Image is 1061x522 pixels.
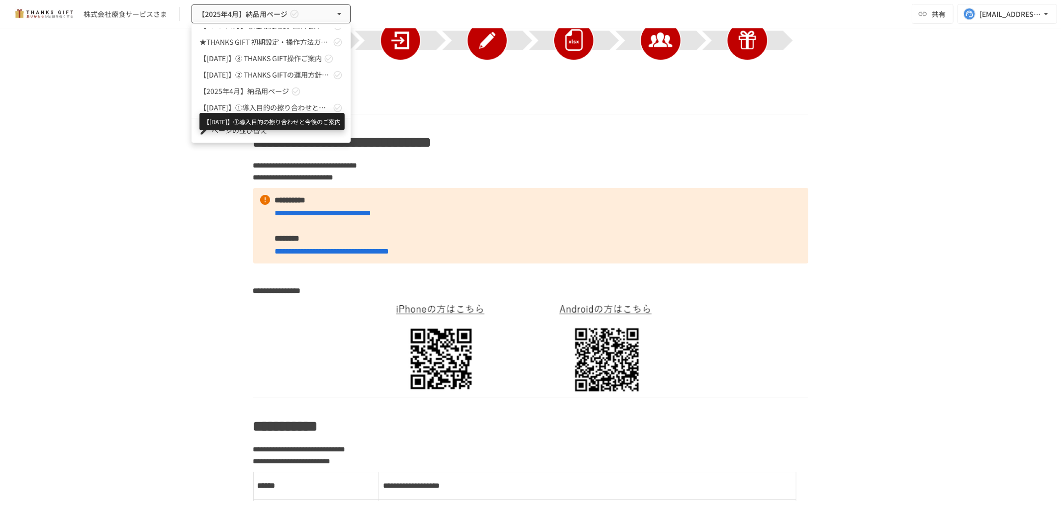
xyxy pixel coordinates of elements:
span: 【[DATE]】② THANKS GIFTの運用方針と設計 [199,70,331,80]
span: ★THANKS GIFT 初期設定・操作方法ガイド [199,37,331,47]
li: ページの並び替え [192,122,351,139]
span: 【[DATE]】➂ THANKS GIFT操作ご案内 [199,53,322,64]
span: 【2025年4月】納品用ページ [199,86,289,96]
span: 【[DATE]】①導入目的の擦り合わせと今後のご案内 [199,102,331,113]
